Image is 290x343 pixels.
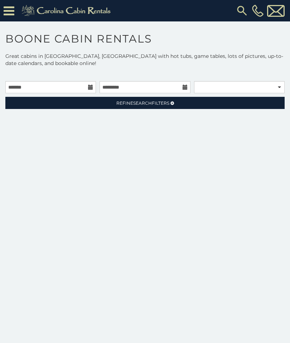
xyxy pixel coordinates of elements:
a: RefineSearchFilters [5,97,285,109]
img: Khaki-logo.png [18,4,117,18]
span: Refine Filters [116,100,169,106]
a: [PHONE_NUMBER] [250,5,265,17]
span: Search [133,100,152,106]
img: search-regular.svg [236,4,248,17]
